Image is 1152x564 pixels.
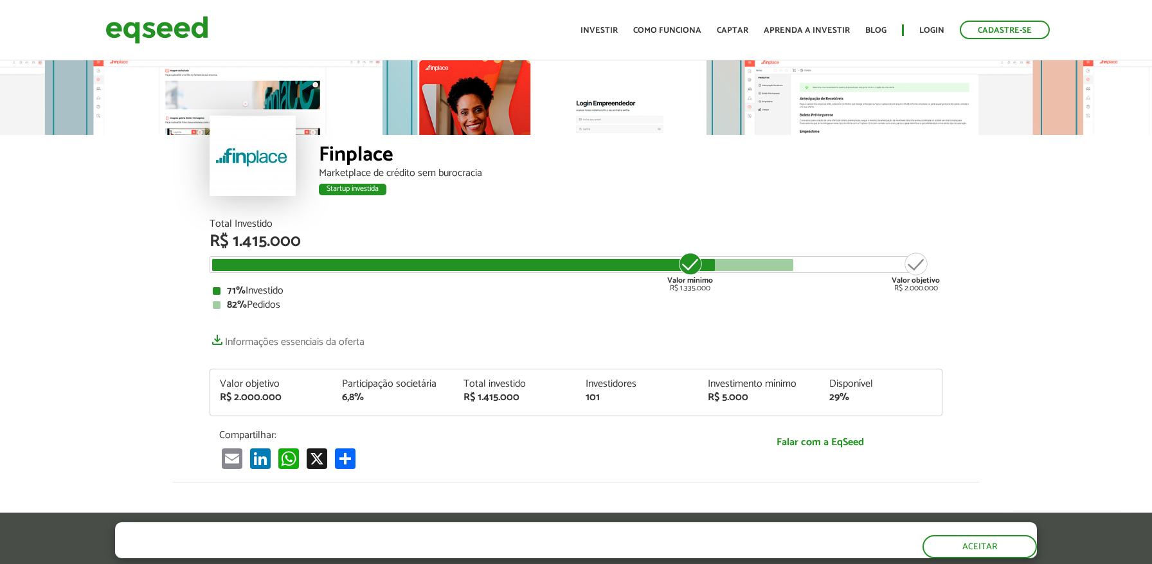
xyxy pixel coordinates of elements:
[829,379,932,389] div: Disponível
[285,546,433,557] a: política de privacidade e de cookies
[464,379,566,389] div: Total investido
[213,286,939,296] div: Investido
[829,392,932,403] div: 29%
[667,274,713,286] strong: Valor mínimo
[319,168,942,179] div: Marketplace de crédito sem burocracia
[276,448,301,469] a: WhatsApp
[892,251,940,292] div: R$ 2.000.000
[892,274,940,286] strong: Valor objetivo
[666,251,714,292] div: R$ 1.335.000
[219,429,688,441] p: Compartilhar:
[332,448,358,469] a: Partilhar
[210,233,942,250] div: R$ 1.415.000
[248,448,273,469] a: LinkedIn
[105,13,208,47] img: EqSeed
[580,26,618,35] a: Investir
[342,392,445,403] div: 6,8%
[115,522,580,542] h5: O site da EqSeed utiliza cookies para melhorar sua navegação.
[227,282,246,299] strong: 71%
[464,392,566,403] div: R$ 1.415.000
[919,26,944,35] a: Login
[586,392,688,403] div: 101
[220,392,323,403] div: R$ 2.000.000
[210,219,942,229] div: Total Investido
[1008,511,1126,538] a: Fale conosco
[717,26,748,35] a: Captar
[304,448,330,469] a: X
[708,392,811,403] div: R$ 5.000
[319,184,386,195] div: Startup investida
[342,379,445,389] div: Participação societária
[764,26,850,35] a: Aprenda a investir
[960,21,1050,39] a: Cadastre-se
[708,429,933,455] a: Falar com a EqSeed
[319,145,942,168] div: Finplace
[219,448,245,469] a: Email
[210,330,364,348] a: Informações essenciais da oferta
[923,535,1037,558] button: Aceitar
[633,26,701,35] a: Como funciona
[227,296,247,313] strong: 82%
[865,26,887,35] a: Blog
[708,379,811,389] div: Investimento mínimo
[115,545,580,557] p: Ao clicar em "aceitar", você aceita nossa .
[220,379,323,389] div: Valor objetivo
[213,300,939,310] div: Pedidos
[586,379,688,389] div: Investidores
